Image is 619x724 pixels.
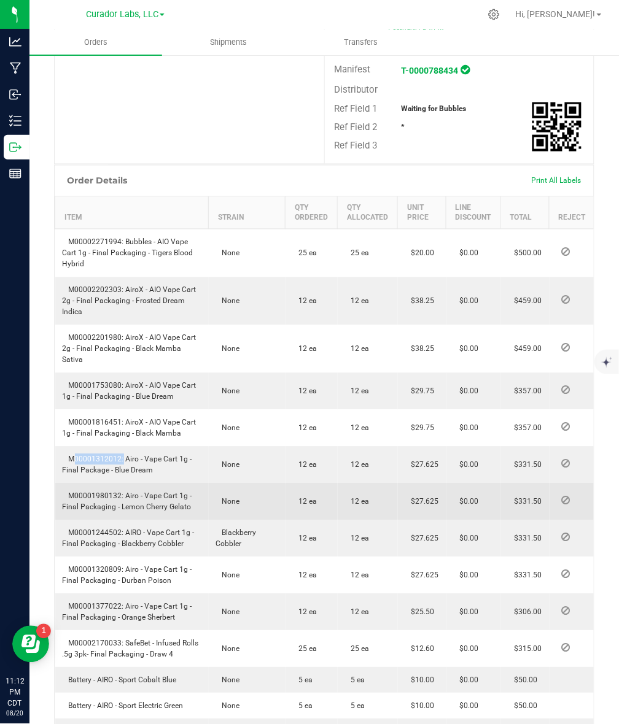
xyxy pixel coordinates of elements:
th: Total [501,197,550,229]
span: Print All Labels [532,177,582,185]
span: 5 ea [293,676,313,685]
inline-svg: Outbound [9,141,21,153]
th: Line Discount [446,197,501,229]
h1: Order Details [67,176,127,186]
span: $331.50 [508,534,542,543]
span: $500.00 [508,249,542,258]
span: Hi, [PERSON_NAME]! [516,9,596,19]
span: $0.00 [454,702,479,711]
span: M00002202303: AiroX - AIO Vape Cart 2g - Final Packaging - Frosted Dream Indica [63,286,197,317]
inline-svg: Inbound [9,88,21,101]
span: Reject Inventory [557,387,575,394]
a: Shipments [162,29,295,55]
th: Reject [550,197,596,229]
inline-svg: Manufacturing [9,62,21,74]
span: 25 ea [293,249,317,258]
span: 5 ea [345,702,365,711]
span: M00001244502: AIRO - Vape Cart 1g - Final Packaging - Blackberry Cobbler [63,529,195,549]
span: None [216,345,240,353]
span: $38.25 [405,345,435,353]
span: M00001816451: AiroX - AIO Vape Cart 1g - Final Packaging - Black Mamba [63,418,197,438]
span: 12 ea [293,498,317,506]
iframe: Resource center unread badge [36,624,51,639]
span: $50.00 [508,702,538,711]
qrcode: 00013895 [532,102,582,152]
span: Ref Field 1 [334,103,377,114]
span: $0.00 [454,534,479,543]
span: $357.00 [508,387,542,396]
p: 11:12 PM CDT [6,676,24,709]
a: Transfers [295,29,427,55]
span: $0.00 [454,608,479,617]
span: $25.50 [405,608,435,617]
span: None [216,461,240,469]
span: Battery - AIRO - Sport Cobalt Blue [63,676,177,685]
span: $12.60 [405,645,435,653]
span: $27.625 [405,461,439,469]
span: 12 ea [345,571,370,580]
span: 12 ea [293,297,317,306]
span: $306.00 [508,608,542,617]
span: Distributor [334,84,378,95]
div: Manage settings [486,9,502,20]
inline-svg: Inventory [9,115,21,127]
span: None [216,702,240,711]
iframe: Resource center [12,626,49,663]
span: $27.625 [405,534,439,543]
span: M00002201980: AiroX - AIO Vape Cart 2g - Final Packaging - Black Mamba Sativa [63,334,197,364]
a: Orders [29,29,162,55]
span: $331.50 [508,461,542,469]
span: $27.625 [405,498,439,506]
span: None [216,676,240,685]
span: Reject Inventory [557,607,575,615]
span: In Sync [461,63,470,76]
span: 12 ea [293,461,317,469]
span: $50.00 [508,676,538,685]
p: 08/20 [6,709,24,718]
span: None [216,249,240,258]
span: 12 ea [293,345,317,353]
span: $0.00 [454,498,479,506]
span: $357.00 [508,424,542,433]
span: M00001980132: Airo - Vape Cart 1g - Final Packaging - Lemon Cherry Gelato [63,492,192,512]
span: 12 ea [345,297,370,306]
span: Reject Inventory [557,571,575,578]
span: Reject Inventory [557,534,575,541]
span: M00001312012: Airo - Vape Cart 1g - Final Package - Blue Dream [63,455,192,475]
span: $29.75 [405,387,435,396]
span: 12 ea [345,534,370,543]
span: Reject Inventory [557,344,575,352]
span: $29.75 [405,424,435,433]
span: Blackberry Cobbler [216,529,257,549]
span: 25 ea [293,645,317,653]
span: $20.00 [405,249,435,258]
span: 12 ea [293,424,317,433]
span: $10.00 [405,702,435,711]
inline-svg: Analytics [9,36,21,48]
span: Ref Field 2 [334,121,377,133]
span: 12 ea [345,424,370,433]
span: 12 ea [345,345,370,353]
th: Item [55,197,209,229]
span: 12 ea [293,571,317,580]
span: $0.00 [454,249,479,258]
span: $0.00 [454,676,479,685]
span: 12 ea [345,387,370,396]
span: 5 ea [345,676,365,685]
span: Transfers [328,37,395,48]
span: Reject Inventory [557,248,575,256]
span: Reject Inventory [557,460,575,468]
span: Battery - AIRO - Sport Electric Green [63,702,184,711]
span: M00001753080: AiroX - AIO Vape Cart 1g - Final Packaging - Blue Dream [63,382,197,401]
span: Reject Inventory [557,423,575,431]
span: M00001320809: Airo - Vape Cart 1g - Final Packaging - Durban Poison [63,566,192,585]
span: 12 ea [345,461,370,469]
span: M00002170033: SafeBet - Infused Rolls .5g 3pk- Final Packaging - Draw 4 [63,639,199,659]
span: None [216,424,240,433]
span: $27.625 [405,571,439,580]
span: $38.25 [405,297,435,306]
span: M00002271994: Bubbles - AIO Vape Cart 1g - Final Packaging - Tigers Blood Hybrid [63,238,193,269]
span: 12 ea [293,534,317,543]
span: Reject Inventory [557,644,575,652]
